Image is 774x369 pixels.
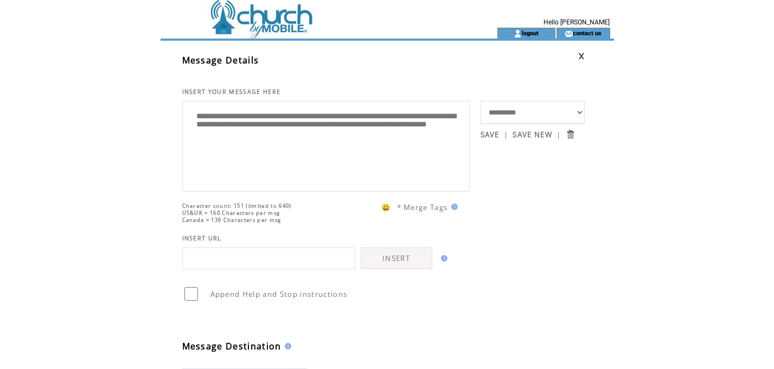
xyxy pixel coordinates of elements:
span: INSERT URL [182,234,222,242]
span: Character count: 151 (limited to 640) [182,202,292,209]
span: US&UK = 160 Characters per msg [182,209,280,217]
img: help.gif [448,203,458,210]
span: Message Details [182,54,259,66]
input: Submit [565,129,575,139]
a: INSERT [361,247,432,269]
a: contact us [573,29,602,36]
a: SAVE [481,130,500,139]
span: | [504,130,508,139]
span: 😀 [381,202,391,212]
span: * Merge Tags [397,202,448,212]
span: INSERT YOUR MESSAGE HERE [182,88,281,96]
span: Append Help and Stop instructions [210,289,348,299]
a: SAVE NEW [513,130,552,139]
span: Message Destination [182,340,282,352]
img: account_icon.gif [514,29,522,38]
img: help.gif [282,343,291,349]
span: Hello [PERSON_NAME] [543,18,610,26]
img: help.gif [438,255,447,262]
img: contact_us_icon.gif [565,29,573,38]
span: | [556,130,561,139]
span: Canada = 136 Characters per msg [182,217,282,224]
a: logout [522,29,539,36]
